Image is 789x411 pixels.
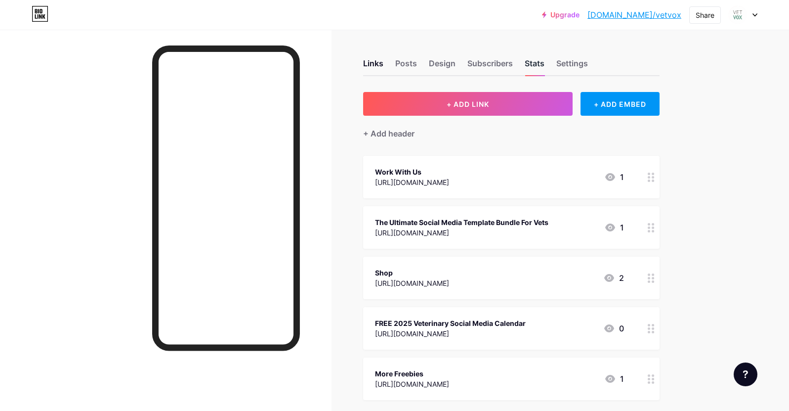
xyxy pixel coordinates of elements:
[109,58,166,65] div: Keywords by Traffic
[375,268,449,278] div: Shop
[363,92,573,116] button: + ADD LINK
[27,57,35,65] img: tab_domain_overview_orange.svg
[587,9,681,21] a: [DOMAIN_NAME]/vetvox
[429,57,456,75] div: Design
[375,368,449,379] div: More Freebies
[98,57,106,65] img: tab_keywords_by_traffic_grey.svg
[375,217,548,228] div: The Ultimate Social Media Template Bundle For Vets
[728,5,747,24] img: VetVox Marketing
[26,26,109,34] div: Domain: [DOMAIN_NAME]
[603,272,624,284] div: 2
[363,57,383,75] div: Links
[375,379,449,389] div: [URL][DOMAIN_NAME]
[542,11,580,19] a: Upgrade
[604,373,624,385] div: 1
[375,228,548,238] div: [URL][DOMAIN_NAME]
[16,26,24,34] img: website_grey.svg
[604,171,624,183] div: 1
[375,328,526,339] div: [URL][DOMAIN_NAME]
[363,128,415,139] div: + Add header
[696,10,714,20] div: Share
[467,57,513,75] div: Subscribers
[375,177,449,187] div: [URL][DOMAIN_NAME]
[16,16,24,24] img: logo_orange.svg
[604,222,624,233] div: 1
[375,167,449,177] div: Work With Us
[603,322,624,334] div: 0
[38,58,88,65] div: Domain Overview
[447,100,489,108] span: + ADD LINK
[395,57,417,75] div: Posts
[375,318,526,328] div: FREE 2025 Veterinary Social Media Calendar
[556,57,588,75] div: Settings
[28,16,48,24] div: v 4.0.25
[525,57,544,75] div: Stats
[375,278,449,288] div: [URL][DOMAIN_NAME]
[581,92,659,116] div: + ADD EMBED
